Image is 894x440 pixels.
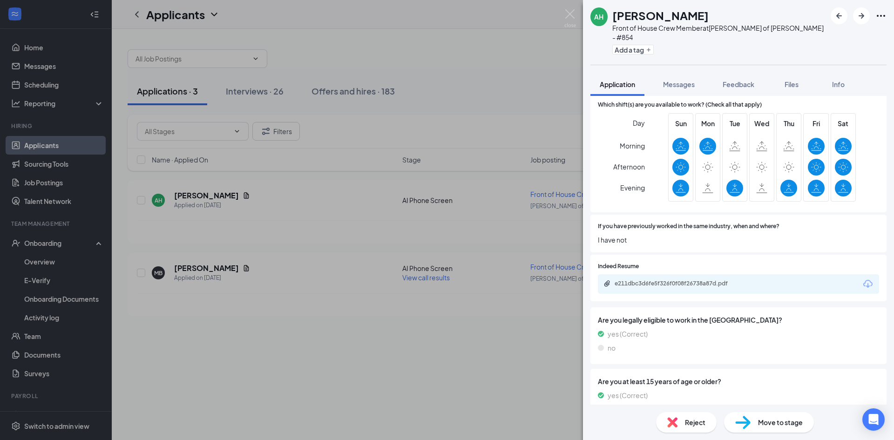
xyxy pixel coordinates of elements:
span: Fri [808,118,825,129]
span: no [608,343,616,353]
span: Info [832,80,845,88]
span: Day [633,118,645,128]
svg: Ellipses [875,10,887,21]
svg: Paperclip [603,280,611,287]
span: Sun [672,118,689,129]
span: yes (Correct) [608,390,648,400]
span: Move to stage [758,417,803,427]
h1: [PERSON_NAME] [612,7,709,23]
span: I have not [598,235,879,245]
span: Reject [685,417,705,427]
button: ArrowLeftNew [831,7,847,24]
div: AH [594,12,603,21]
span: Sat [835,118,852,129]
span: Are you legally eligible to work in the [GEOGRAPHIC_DATA]? [598,315,879,325]
svg: ArrowLeftNew [833,10,845,21]
svg: Download [862,278,874,290]
span: Indeed Resume [598,262,639,271]
span: Mon [699,118,716,129]
span: Thu [780,118,797,129]
button: PlusAdd a tag [612,45,654,54]
div: Front of House Crew Member at [PERSON_NAME] of [PERSON_NAME] - #854 [612,23,826,42]
button: ArrowRight [853,7,870,24]
span: If you have previously worked in the same industry, when and where? [598,222,779,231]
span: Morning [620,137,645,154]
span: Application [600,80,635,88]
a: Paperclipe211dbc3d6fe5f326f0f08f26738a87d.pdf [603,280,754,289]
svg: Plus [646,47,651,53]
span: Messages [663,80,695,88]
div: e211dbc3d6fe5f326f0f08f26738a87d.pdf [615,280,745,287]
span: Afternoon [613,158,645,175]
span: no [608,404,616,414]
span: Which shift(s) are you available to work? (Check all that apply) [598,101,762,109]
span: yes (Correct) [608,329,648,339]
span: Feedback [723,80,754,88]
span: Are you at least 15 years of age or older? [598,376,879,386]
span: Wed [753,118,770,129]
div: Open Intercom Messenger [862,408,885,431]
svg: ArrowRight [856,10,867,21]
span: Evening [620,179,645,196]
span: Files [785,80,799,88]
span: Tue [726,118,743,129]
